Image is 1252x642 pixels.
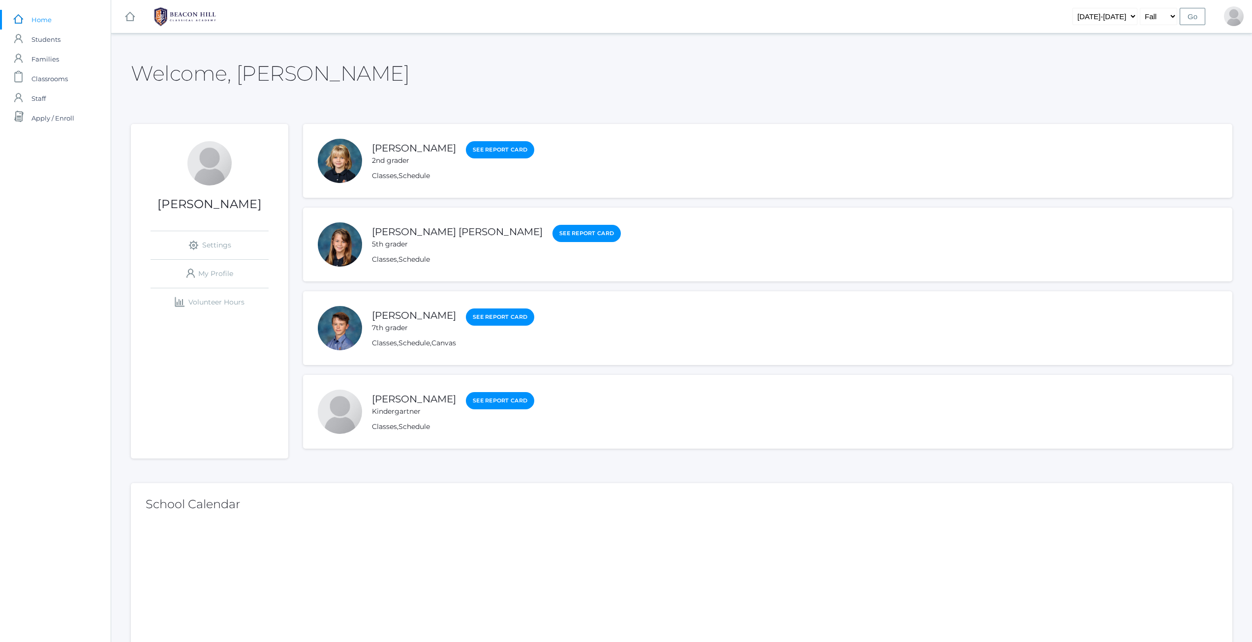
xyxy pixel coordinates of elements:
[148,4,222,29] img: 1_BHCALogos-05.png
[398,171,430,180] a: Schedule
[131,198,288,211] h1: [PERSON_NAME]
[466,308,534,326] a: See Report Card
[31,89,46,108] span: Staff
[372,393,456,405] a: [PERSON_NAME]
[146,498,1218,511] h2: School Calendar
[372,226,543,238] a: [PERSON_NAME] [PERSON_NAME]
[151,260,269,288] a: My Profile
[187,141,232,185] div: Erin Callaway
[372,323,456,333] div: 7th grader
[372,406,456,417] div: Kindergartner
[372,155,456,166] div: 2nd grader
[372,239,543,249] div: 5th grader
[466,392,534,409] a: See Report Card
[31,49,59,69] span: Families
[372,338,534,348] div: , ,
[372,171,397,180] a: Classes
[1180,8,1205,25] input: Go
[318,139,362,183] div: Kellie Callaway
[31,108,74,128] span: Apply / Enroll
[372,422,534,432] div: ,
[31,69,68,89] span: Classrooms
[372,422,397,431] a: Classes
[398,338,430,347] a: Schedule
[318,390,362,434] div: Kiel Callaway
[398,422,430,431] a: Schedule
[372,338,397,347] a: Classes
[431,338,456,347] a: Canvas
[318,222,362,267] div: Kennedy Callaway
[31,10,52,30] span: Home
[131,62,409,85] h2: Welcome, [PERSON_NAME]
[372,254,621,265] div: ,
[1224,6,1244,26] div: Erin Callaway
[372,255,397,264] a: Classes
[151,231,269,259] a: Settings
[372,142,456,154] a: [PERSON_NAME]
[151,288,269,316] a: Volunteer Hours
[318,306,362,350] div: Keegan Callaway
[372,309,456,321] a: [PERSON_NAME]
[31,30,61,49] span: Students
[466,141,534,158] a: See Report Card
[398,255,430,264] a: Schedule
[552,225,621,242] a: See Report Card
[372,171,534,181] div: ,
